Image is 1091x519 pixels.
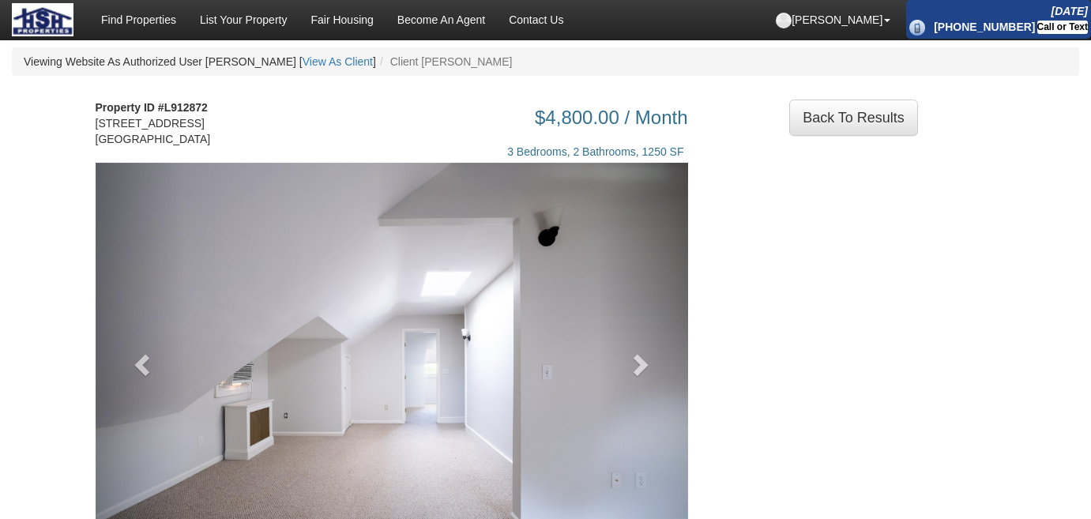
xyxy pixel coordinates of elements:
[250,128,688,160] div: 3 Bedrooms, 2 Bathrooms, 1250 SF
[776,13,792,28] img: default-profile.png
[303,55,373,68] a: View As Client
[909,20,925,36] img: phone_icon.png
[789,100,918,136] div: ...
[96,101,208,114] strong: Property ID #L912872
[250,107,688,128] h3: $4,800.00 / Month
[24,54,376,70] li: Viewing Website As Authorized User [PERSON_NAME] [ ]
[934,21,1035,33] b: [PHONE_NUMBER]
[1037,21,1088,34] div: Call or Text
[96,100,226,147] address: [STREET_ADDRESS] [GEOGRAPHIC_DATA]
[1051,5,1088,17] i: [DATE]
[376,54,513,70] li: Client [PERSON_NAME]
[789,100,918,136] a: Back To Results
